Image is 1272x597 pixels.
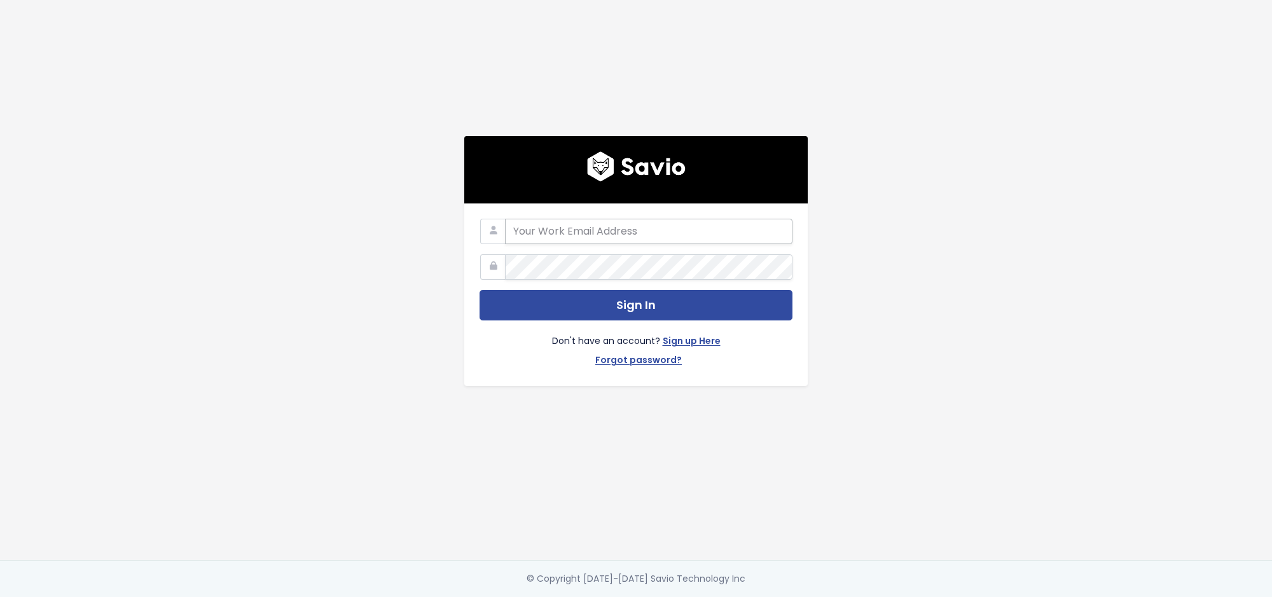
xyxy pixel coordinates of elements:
[480,320,792,370] div: Don't have an account?
[480,290,792,321] button: Sign In
[587,151,686,182] img: logo600x187.a314fd40982d.png
[527,571,745,587] div: © Copyright [DATE]-[DATE] Savio Technology Inc
[505,219,792,244] input: Your Work Email Address
[663,333,721,352] a: Sign up Here
[595,352,682,371] a: Forgot password?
